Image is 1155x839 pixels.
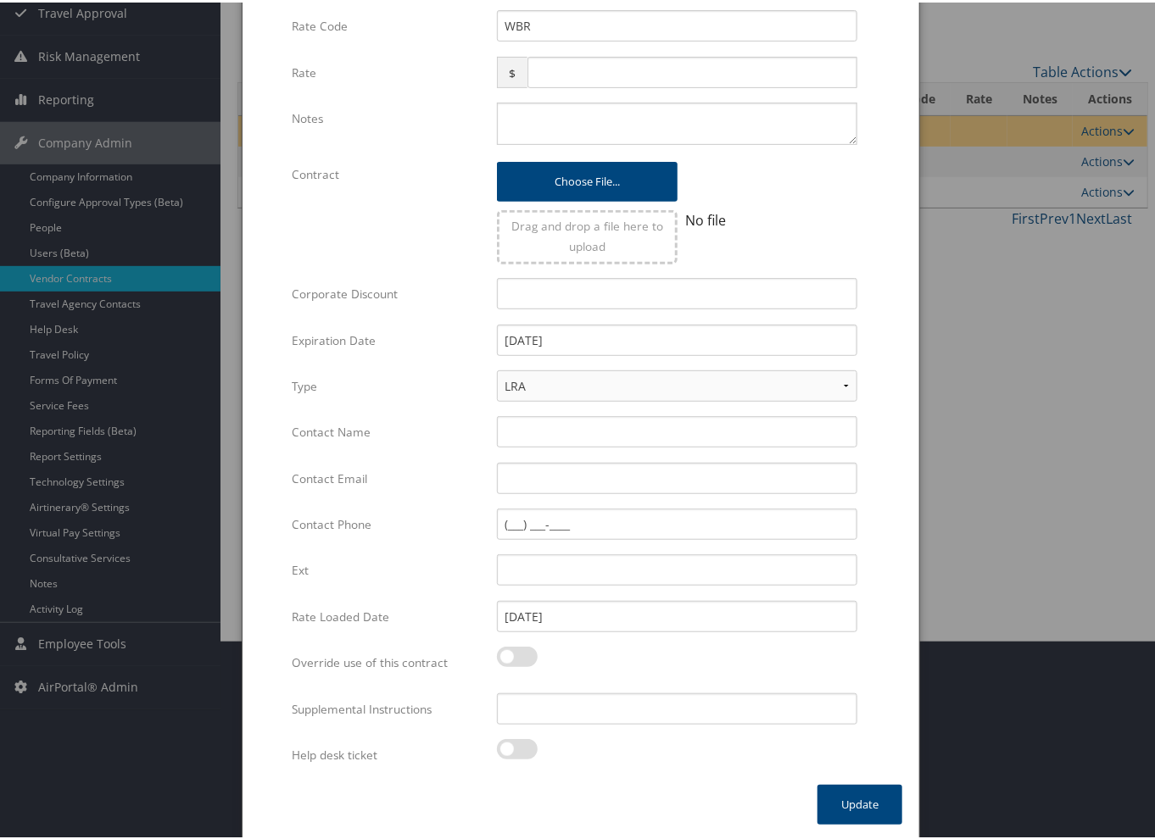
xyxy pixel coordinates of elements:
[292,598,484,631] label: Rate Loaded Date
[497,54,527,86] span: $
[292,644,484,676] label: Override use of this contract
[292,54,484,86] label: Rate
[817,782,902,822] button: Update
[292,322,484,354] label: Expiration Date
[292,691,484,723] label: Supplemental Instructions
[292,460,484,492] label: Contact Email
[292,414,484,446] label: Contact Name
[292,156,484,188] label: Contract
[292,368,484,400] label: Type
[292,552,484,584] label: Ext
[686,208,727,227] span: No file
[292,275,484,308] label: Corporate Discount
[511,215,663,252] span: Drag and drop a file here to upload
[292,8,484,40] label: Rate Code
[292,736,484,769] label: Help desk ticket
[292,100,484,132] label: Notes
[497,506,857,537] input: (___) ___-____
[292,506,484,538] label: Contact Phone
